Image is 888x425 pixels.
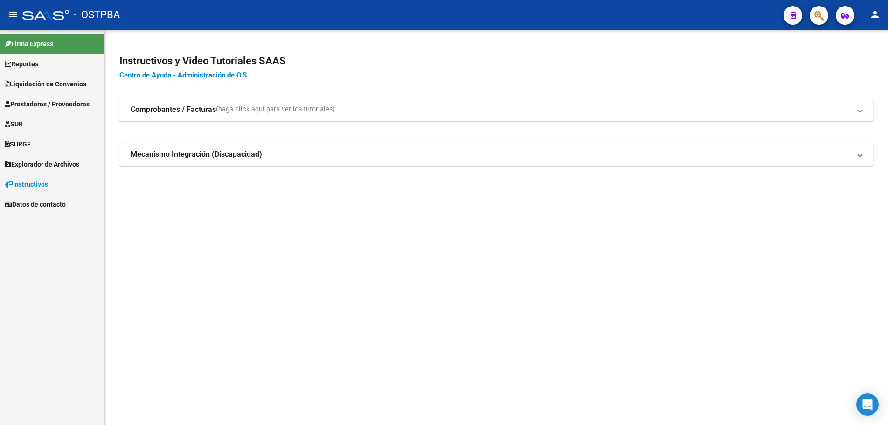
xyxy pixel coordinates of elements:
h2: Instructivos y Video Tutoriales SAAS [119,52,873,70]
span: Instructivos [5,179,48,189]
span: SURGE [5,139,31,149]
mat-expansion-panel-header: Mecanismo Integración (Discapacidad) [119,143,873,166]
span: Datos de contacto [5,199,66,209]
a: Centro de Ayuda - Administración de O.S. [119,71,249,79]
mat-icon: person [869,9,881,20]
span: Reportes [5,59,38,69]
mat-icon: menu [7,9,19,20]
span: Explorador de Archivos [5,159,79,169]
strong: Comprobantes / Facturas [131,105,216,115]
mat-expansion-panel-header: Comprobantes / Facturas(haga click aquí para ver los tutoriales) [119,98,873,121]
span: Firma Express [5,39,53,49]
span: Prestadores / Proveedores [5,99,90,109]
div: Open Intercom Messenger [856,393,879,416]
span: - OSTPBA [74,5,120,25]
span: Liquidación de Convenios [5,79,86,89]
strong: Mecanismo Integración (Discapacidad) [131,149,262,160]
span: (haga click aquí para ver los tutoriales) [216,105,335,115]
span: SUR [5,119,23,129]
